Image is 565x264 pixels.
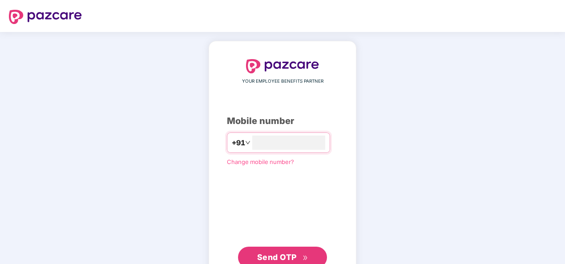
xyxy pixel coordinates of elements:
img: logo [9,10,82,24]
span: YOUR EMPLOYEE BENEFITS PARTNER [242,78,323,85]
span: down [245,140,250,145]
div: Mobile number [227,114,338,128]
span: +91 [232,137,245,148]
span: Send OTP [257,252,297,262]
a: Change mobile number? [227,158,294,165]
img: logo [246,59,319,73]
span: double-right [303,255,308,261]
